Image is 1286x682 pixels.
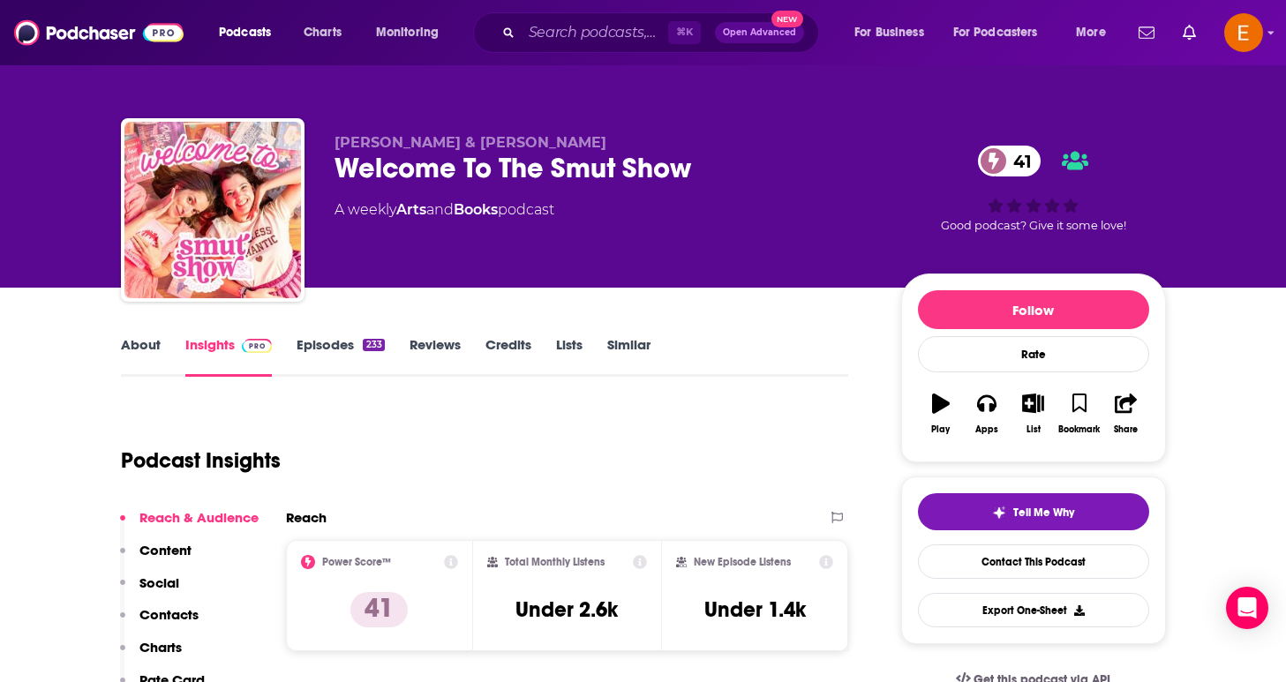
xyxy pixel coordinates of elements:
[515,596,618,623] h3: Under 2.6k
[120,574,179,607] button: Social
[842,19,946,47] button: open menu
[139,606,199,623] p: Contacts
[185,336,273,377] a: InsightsPodchaser Pro
[996,146,1041,176] span: 41
[975,424,998,435] div: Apps
[120,542,192,574] button: Content
[1132,18,1162,48] a: Show notifications dropdown
[322,556,391,568] h2: Power Score™
[207,19,294,47] button: open menu
[918,593,1149,627] button: Export One-Sheet
[454,201,498,218] a: Books
[931,424,950,435] div: Play
[120,639,182,671] button: Charts
[14,16,184,49] img: Podchaser - Follow, Share and Rate Podcasts
[668,21,701,44] span: ⌘ K
[854,20,924,45] span: For Business
[1224,13,1263,52] span: Logged in as emilymorris
[1176,18,1203,48] a: Show notifications dropdown
[715,22,804,43] button: Open AdvancedNew
[335,199,554,221] div: A weekly podcast
[607,336,651,377] a: Similar
[120,606,199,639] button: Contacts
[297,336,384,377] a: Episodes233
[124,122,301,298] img: Welcome To The Smut Show
[918,382,964,446] button: Play
[1114,424,1138,435] div: Share
[1013,506,1074,520] span: Tell Me Why
[363,339,384,351] div: 233
[1010,382,1056,446] button: List
[901,134,1166,244] div: 41Good podcast? Give it some love!
[918,290,1149,329] button: Follow
[364,19,462,47] button: open menu
[139,639,182,656] p: Charts
[505,556,605,568] h2: Total Monthly Listens
[139,542,192,558] p: Content
[771,11,803,27] span: New
[396,201,426,218] a: Arts
[522,19,668,47] input: Search podcasts, credits, & more...
[953,20,1038,45] span: For Podcasters
[556,336,583,377] a: Lists
[1027,424,1041,435] div: List
[1058,424,1100,435] div: Bookmark
[964,382,1010,446] button: Apps
[1064,19,1128,47] button: open menu
[694,556,791,568] h2: New Episode Listens
[292,19,352,47] a: Charts
[304,20,342,45] span: Charts
[121,336,161,377] a: About
[335,134,606,151] span: [PERSON_NAME] & [PERSON_NAME]
[1057,382,1102,446] button: Bookmark
[350,592,408,627] p: 41
[978,146,1041,176] a: 41
[1076,20,1106,45] span: More
[120,509,259,542] button: Reach & Audience
[918,544,1149,579] a: Contact This Podcast
[942,19,1064,47] button: open menu
[219,20,271,45] span: Podcasts
[918,493,1149,530] button: tell me why sparkleTell Me Why
[1224,13,1263,52] button: Show profile menu
[1224,13,1263,52] img: User Profile
[376,20,439,45] span: Monitoring
[992,506,1006,520] img: tell me why sparkle
[286,509,327,526] h2: Reach
[426,201,454,218] span: and
[242,339,273,353] img: Podchaser Pro
[410,336,461,377] a: Reviews
[490,12,836,53] div: Search podcasts, credits, & more...
[704,596,806,623] h3: Under 1.4k
[1226,587,1268,629] div: Open Intercom Messenger
[485,336,531,377] a: Credits
[1102,382,1148,446] button: Share
[918,336,1149,372] div: Rate
[941,219,1126,232] span: Good podcast? Give it some love!
[139,574,179,591] p: Social
[723,28,796,37] span: Open Advanced
[121,447,281,474] h1: Podcast Insights
[139,509,259,526] p: Reach & Audience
